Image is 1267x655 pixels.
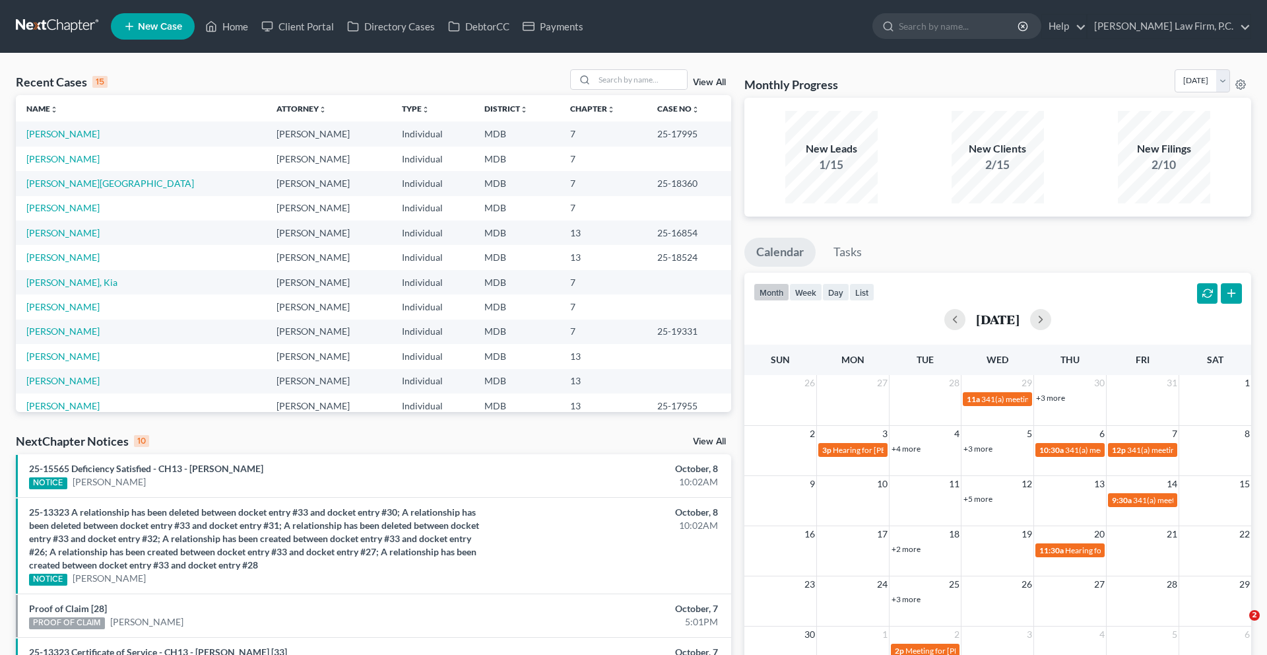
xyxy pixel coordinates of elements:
span: 17 [876,526,889,542]
span: Thu [1060,354,1080,365]
td: Individual [391,221,474,245]
i: unfold_more [319,106,327,114]
div: 1/15 [785,156,878,173]
td: [PERSON_NAME] [266,121,391,146]
td: [PERSON_NAME] [266,394,391,418]
span: 13 [1093,476,1106,492]
div: October, 7 [497,602,718,615]
td: MDB [474,221,560,245]
td: 13 [560,221,647,245]
td: [PERSON_NAME] [266,196,391,221]
a: View All [693,78,726,87]
div: 10:02AM [497,475,718,489]
td: 7 [560,121,647,146]
span: 30 [803,627,816,642]
a: Tasks [822,238,874,267]
td: [PERSON_NAME] [266,270,391,294]
td: Individual [391,344,474,368]
input: Search by name... [595,70,687,89]
td: Individual [391,294,474,319]
td: MDB [474,294,560,319]
div: 5:01PM [497,615,718,629]
span: 25 [948,576,961,592]
td: MDB [474,196,560,221]
a: DebtorCC [441,15,516,38]
button: week [789,283,822,301]
span: 341(a) meeting for [PERSON_NAME] [981,394,1109,404]
a: [PERSON_NAME] [26,351,100,362]
span: 29 [1238,576,1251,592]
a: Typeunfold_more [402,104,430,114]
span: 341(a) meeting for [PERSON_NAME] [1127,445,1254,455]
span: 19 [1020,526,1033,542]
a: Payments [516,15,590,38]
a: Nameunfold_more [26,104,58,114]
span: 31 [1165,375,1179,391]
span: 28 [948,375,961,391]
a: Chapterunfold_more [570,104,615,114]
span: 10:30a [1039,445,1064,455]
h2: [DATE] [976,312,1020,326]
td: [PERSON_NAME] [266,221,391,245]
td: 13 [560,344,647,368]
td: Individual [391,171,474,195]
td: [PERSON_NAME] [266,294,391,319]
td: [PERSON_NAME] [266,147,391,171]
a: Proof of Claim [28] [29,603,107,614]
span: 23 [803,576,816,592]
td: [PERSON_NAME] [266,344,391,368]
span: 2 [1249,610,1260,621]
td: MDB [474,121,560,146]
td: MDB [474,147,560,171]
div: Recent Cases [16,74,108,90]
i: unfold_more [692,106,699,114]
td: [PERSON_NAME] [266,369,391,394]
td: Individual [391,369,474,394]
td: MDB [474,320,560,344]
td: 25-18360 [647,171,731,195]
td: Individual [391,320,474,344]
div: 10 [134,435,149,447]
i: unfold_more [50,106,58,114]
td: 13 [560,245,647,269]
input: Search by name... [899,14,1020,38]
span: 11:30a [1039,545,1064,555]
a: +4 more [892,444,921,454]
span: 30 [1093,375,1106,391]
a: [PERSON_NAME] [110,615,183,629]
a: [PERSON_NAME], Kia [26,277,117,288]
span: 341(a) meeting for [PERSON_NAME] [1133,495,1260,505]
a: Districtunfold_more [484,104,528,114]
div: 10:02AM [497,519,718,532]
td: 7 [560,320,647,344]
a: [PERSON_NAME] [26,375,100,386]
a: Calendar [744,238,816,267]
span: Fri [1136,354,1150,365]
a: Home [199,15,255,38]
td: MDB [474,344,560,368]
a: [PERSON_NAME] Law Firm, P.C. [1088,15,1251,38]
a: [PERSON_NAME] [26,301,100,312]
span: Hearing for [PERSON_NAME] & [PERSON_NAME] [1065,545,1238,555]
td: MDB [474,171,560,195]
td: 25-17955 [647,394,731,418]
td: MDB [474,245,560,269]
a: 25-15565 Deficiency Satisfied - CH13 - [PERSON_NAME] [29,463,263,474]
div: NextChapter Notices [16,433,149,449]
td: Individual [391,196,474,221]
div: 2/10 [1118,156,1210,173]
span: Mon [841,354,864,365]
a: [PERSON_NAME] [26,128,100,139]
span: Sun [771,354,790,365]
td: 7 [560,196,647,221]
span: 341(a) meeting for [PERSON_NAME] [1065,445,1192,455]
span: 11 [948,476,961,492]
td: MDB [474,369,560,394]
td: Individual [391,270,474,294]
a: [PERSON_NAME] [26,227,100,238]
span: 8 [1243,426,1251,442]
span: New Case [138,22,182,32]
span: 15 [1238,476,1251,492]
button: month [754,283,789,301]
span: 27 [876,375,889,391]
